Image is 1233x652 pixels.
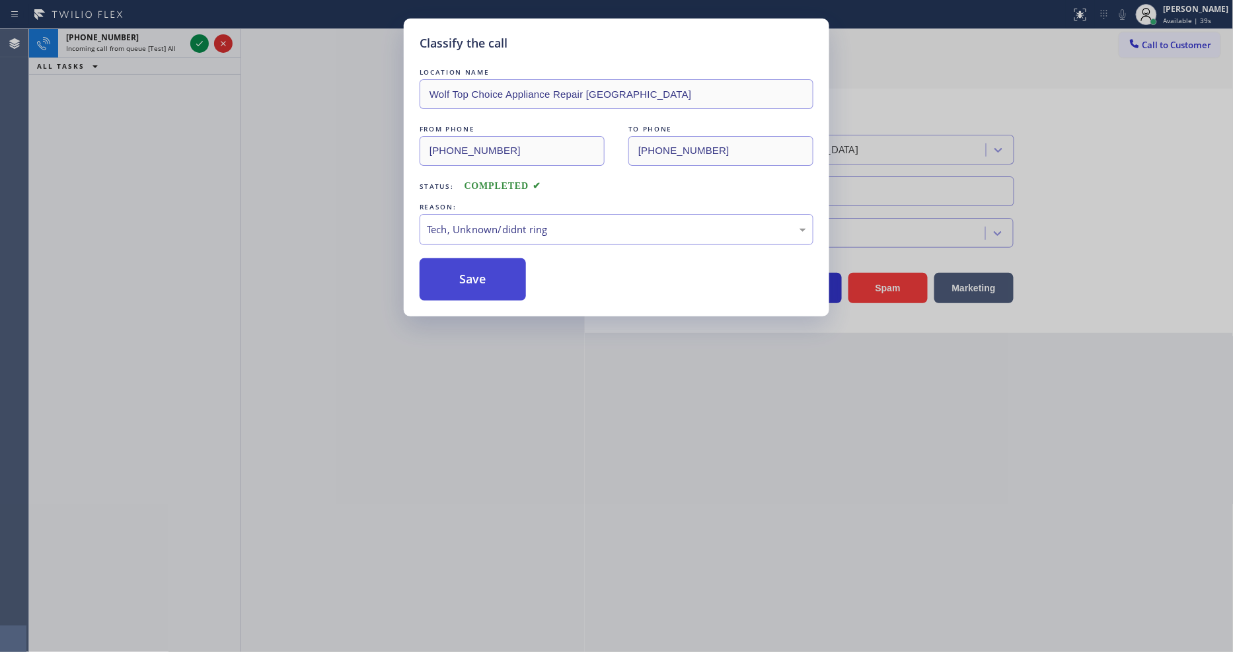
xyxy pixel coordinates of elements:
div: REASON: [420,200,813,214]
input: To phone [628,136,813,166]
div: TO PHONE [628,122,813,136]
input: From phone [420,136,605,166]
div: Tech, Unknown/didnt ring [427,222,806,237]
div: FROM PHONE [420,122,605,136]
div: LOCATION NAME [420,65,813,79]
h5: Classify the call [420,34,507,52]
span: Status: [420,182,454,191]
button: Save [420,258,526,301]
span: COMPLETED [465,181,541,191]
